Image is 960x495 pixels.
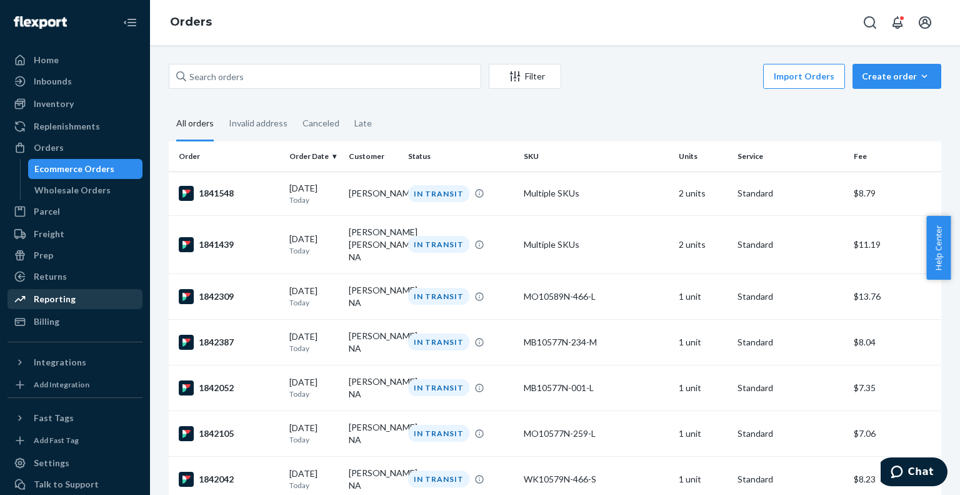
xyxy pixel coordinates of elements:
[849,411,941,456] td: $7.06
[674,171,733,215] td: 2 units
[344,365,403,411] td: [PERSON_NAME] NA
[344,171,403,215] td: [PERSON_NAME]
[34,356,86,369] div: Integrations
[408,236,469,253] div: IN TRANSIT
[34,141,64,154] div: Orders
[7,289,142,309] a: Reporting
[289,285,339,308] div: [DATE]
[862,70,932,83] div: Create order
[117,10,142,35] button: Close Navigation
[28,180,143,200] a: Wholesale Orders
[489,64,561,89] button: Filter
[519,171,673,215] td: Multiple SKUs
[926,216,951,280] button: Help Center
[289,343,339,354] p: Today
[408,185,469,202] div: IN TRANSIT
[169,141,284,171] th: Order
[34,163,114,175] div: Ecommerce Orders
[912,10,937,35] button: Open account menu
[885,10,910,35] button: Open notifications
[289,480,339,491] p: Today
[7,352,142,372] button: Integrations
[737,187,843,200] p: Standard
[524,382,668,394] div: MB10577N-001-L
[179,237,279,252] div: 1841439
[289,422,339,445] div: [DATE]
[179,472,279,487] div: 1842042
[881,457,947,489] iframe: Opens a widget where you can chat to one of our agents
[179,335,279,350] div: 1842387
[849,171,941,215] td: $8.79
[7,312,142,332] a: Billing
[34,293,76,305] div: Reporting
[7,138,142,158] a: Orders
[524,290,668,303] div: MO10589N-466-L
[179,186,279,201] div: 1841548
[34,249,53,262] div: Prep
[674,273,733,319] td: 1 unit
[34,120,100,133] div: Replenishments
[524,427,668,440] div: MO10577N-259-L
[289,389,339,399] p: Today
[674,365,733,411] td: 1 unit
[852,64,941,89] button: Create order
[7,245,142,265] a: Prep
[7,94,142,114] a: Inventory
[7,116,142,136] a: Replenishments
[732,141,848,171] th: Service
[34,379,89,390] div: Add Integration
[179,426,279,441] div: 1842105
[289,233,339,256] div: [DATE]
[737,290,843,303] p: Standard
[344,319,403,365] td: [PERSON_NAME] NA
[344,273,403,319] td: [PERSON_NAME] NA
[737,238,843,251] p: Standard
[674,319,733,365] td: 1 unit
[408,334,469,350] div: IN TRANSIT
[849,319,941,365] td: $8.04
[34,228,64,240] div: Freight
[7,433,142,448] a: Add Fast Tag
[403,141,519,171] th: Status
[524,473,668,486] div: WK10579N-466-S
[519,215,673,273] td: Multiple SKUs
[737,382,843,394] p: Standard
[289,434,339,445] p: Today
[34,54,59,66] div: Home
[289,245,339,256] p: Today
[849,215,941,273] td: $11.19
[737,336,843,349] p: Standard
[763,64,845,89] button: Import Orders
[849,141,941,171] th: Fee
[169,64,481,89] input: Search orders
[289,330,339,354] div: [DATE]
[229,107,287,140] div: Invalid address
[349,151,398,161] div: Customer
[289,182,339,205] div: [DATE]
[737,473,843,486] p: Standard
[524,336,668,349] div: MB10577N-234-M
[289,297,339,308] p: Today
[344,215,403,273] td: [PERSON_NAME] [PERSON_NAME] NA
[489,70,561,83] div: Filter
[408,471,469,487] div: IN TRANSIT
[344,411,403,456] td: [PERSON_NAME] NA
[284,141,344,171] th: Order Date
[34,412,74,424] div: Fast Tags
[857,10,882,35] button: Open Search Box
[14,16,67,29] img: Flexport logo
[674,411,733,456] td: 1 unit
[34,184,111,196] div: Wholesale Orders
[674,141,733,171] th: Units
[7,50,142,70] a: Home
[7,71,142,91] a: Inbounds
[519,141,673,171] th: SKU
[737,427,843,440] p: Standard
[7,224,142,244] a: Freight
[408,379,469,396] div: IN TRANSIT
[34,315,59,328] div: Billing
[34,205,60,218] div: Parcel
[7,377,142,392] a: Add Integration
